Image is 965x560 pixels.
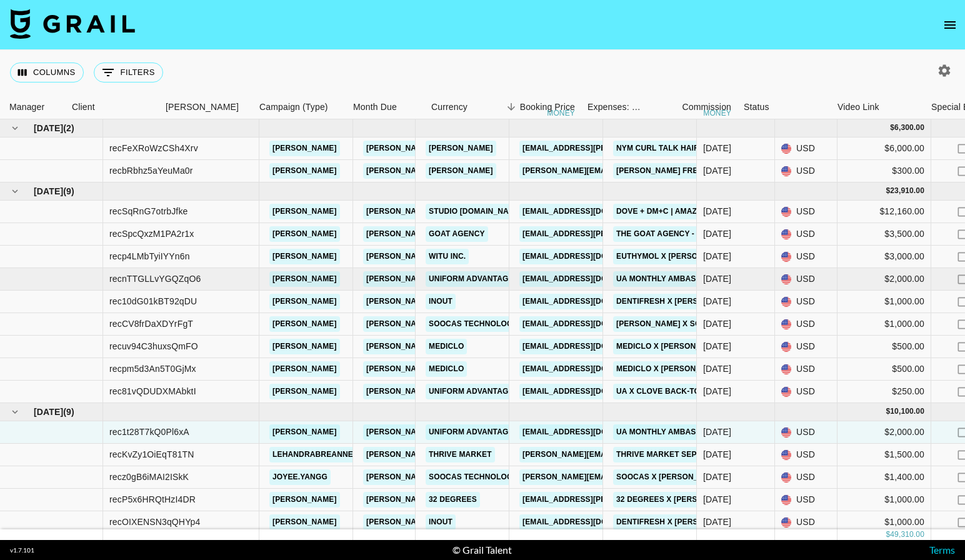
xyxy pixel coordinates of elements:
[363,226,631,242] a: [PERSON_NAME][EMAIL_ADDRESS][PERSON_NAME][DOMAIN_NAME]
[269,469,331,485] a: joyee.yangg
[837,489,931,511] div: $1,000.00
[519,424,659,440] a: [EMAIL_ADDRESS][DOMAIN_NAME]
[426,469,555,485] a: Soocas Technology Co., Ltd
[10,546,34,554] div: v 1.7.101
[519,163,723,179] a: [PERSON_NAME][EMAIL_ADDRESS][DOMAIN_NAME]
[519,249,659,264] a: [EMAIL_ADDRESS][DOMAIN_NAME]
[63,406,74,418] span: ( 9 )
[363,249,631,264] a: [PERSON_NAME][EMAIL_ADDRESS][PERSON_NAME][DOMAIN_NAME]
[109,426,189,438] div: rec1t28T7kQ0Pl6xA
[613,339,728,354] a: Mediclo x [PERSON_NAME]
[837,466,931,489] div: $1,400.00
[837,358,931,381] div: $500.00
[831,95,925,119] div: Video Link
[837,223,931,246] div: $3,500.00
[519,384,659,399] a: [EMAIL_ADDRESS][DOMAIN_NAME]
[703,109,731,117] div: money
[519,226,723,242] a: [EMAIL_ADDRESS][PERSON_NAME][DOMAIN_NAME]
[6,119,24,137] button: hide children
[837,511,931,534] div: $1,000.00
[426,204,526,219] a: Studio [DOMAIN_NAME]
[613,384,738,399] a: UA x Clove Back-To-School
[269,514,340,530] a: [PERSON_NAME]
[837,381,931,403] div: $250.00
[775,291,837,313] div: USD
[269,339,340,354] a: [PERSON_NAME]
[519,447,787,462] a: [PERSON_NAME][EMAIL_ADDRESS][PERSON_NAME][DOMAIN_NAME]
[613,424,770,440] a: UA Monthly Ambassador Campaign
[109,471,189,483] div: recz0gB6iMAI2ISkK
[426,492,480,507] a: 32 Degrees
[269,492,340,507] a: [PERSON_NAME]
[703,448,731,461] div: Sep '25
[837,268,931,291] div: $2,000.00
[109,362,196,375] div: recpm5d3An5T0GjMx
[703,272,731,285] div: Aug '25
[426,447,495,462] a: Thrive Market
[452,544,512,556] div: © Grail Talent
[775,511,837,534] div: USD
[425,95,487,119] div: Currency
[109,493,196,506] div: recP5x6HRQtHzI4DR
[703,471,731,483] div: Sep '25
[886,406,890,417] div: $
[426,316,555,332] a: Soocas Technology Co., Ltd
[837,201,931,223] div: $12,160.00
[109,516,200,528] div: recOIXENSN3qQHYp4
[66,95,159,119] div: Client
[837,291,931,313] div: $1,000.00
[837,246,931,268] div: $3,000.00
[929,544,955,556] a: Terms
[837,336,931,358] div: $500.00
[426,141,496,156] a: [PERSON_NAME]
[269,141,340,156] a: [PERSON_NAME]
[837,421,931,444] div: $2,000.00
[363,361,631,377] a: [PERSON_NAME][EMAIL_ADDRESS][PERSON_NAME][DOMAIN_NAME]
[109,250,190,262] div: recp4LMbTyiIYYn6n
[269,361,340,377] a: [PERSON_NAME]
[775,466,837,489] div: USD
[613,204,783,219] a: Dove + DM+C | Amazon Back To School
[109,164,193,177] div: recbRbhz5aYeuMa0r
[109,448,194,461] div: recKvZy1OiEqT81TN
[6,182,24,200] button: hide children
[269,384,340,399] a: [PERSON_NAME]
[426,339,467,354] a: Mediclo
[703,295,731,307] div: Aug '25
[775,336,837,358] div: USD
[363,339,631,354] a: [PERSON_NAME][EMAIL_ADDRESS][PERSON_NAME][DOMAIN_NAME]
[744,95,769,119] div: Status
[426,163,496,179] a: [PERSON_NAME]
[613,141,791,156] a: NYM Curl Talk Hair Oil x [PERSON_NAME]
[269,294,340,309] a: [PERSON_NAME]
[703,164,731,177] div: Jul '25
[613,316,726,332] a: [PERSON_NAME] x Soocas
[520,95,575,119] div: Booking Price
[109,295,197,307] div: rec10dG01kBT92qDU
[703,205,731,217] div: Aug '25
[269,447,356,462] a: lehandrabreanne
[426,361,467,377] a: Mediclo
[363,204,631,219] a: [PERSON_NAME][EMAIL_ADDRESS][PERSON_NAME][DOMAIN_NAME]
[775,201,837,223] div: USD
[581,95,644,119] div: Expenses: Remove Commission?
[547,109,575,117] div: money
[519,204,659,219] a: [EMAIL_ADDRESS][DOMAIN_NAME]
[613,492,741,507] a: 32 Degrees x [PERSON_NAME]
[269,226,340,242] a: [PERSON_NAME]
[890,186,924,196] div: 23,910.00
[34,185,63,197] span: [DATE]
[613,271,770,287] a: UA Monthly Ambassador Campaign
[109,142,198,154] div: recFeXRoWzCSh4Xrv
[426,514,456,530] a: Inout
[613,514,742,530] a: DentiFresh x [PERSON_NAME]
[587,95,641,119] div: Expenses: Remove Commission?
[886,529,890,539] div: $
[703,227,731,240] div: Aug '25
[269,163,340,179] a: [PERSON_NAME]
[519,469,723,485] a: [PERSON_NAME][EMAIL_ADDRESS][DOMAIN_NAME]
[269,204,340,219] a: [PERSON_NAME]
[109,385,196,397] div: rec81vQDUDXMAbktI
[519,294,659,309] a: [EMAIL_ADDRESS][DOMAIN_NAME]
[426,294,456,309] a: Inout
